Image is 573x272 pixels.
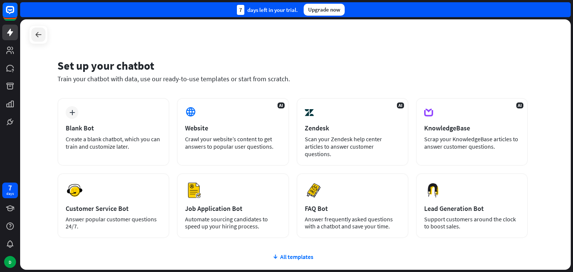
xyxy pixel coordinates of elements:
div: Answer popular customer questions 24/7. [66,216,161,230]
div: Train your chatbot with data, use our ready-to-use templates or start from scratch. [57,75,528,83]
div: Upgrade now [304,4,345,16]
div: FAQ Bot [305,204,400,213]
a: 7 days [2,183,18,198]
div: Website [185,124,281,132]
div: Automate sourcing candidates to speed up your hiring process. [185,216,281,230]
div: days left in your trial. [237,5,298,15]
div: Customer Service Bot [66,204,161,213]
div: KnowledgeBase [424,124,520,132]
span: AI [278,102,285,108]
div: D [4,256,16,268]
div: Answer frequently asked questions with a chatbot and save your time. [305,216,400,230]
div: Crawl your website’s content to get answers to popular user questions. [185,135,281,150]
div: Scan your Zendesk help center articles to answer customer questions. [305,135,400,158]
div: Lead Generation Bot [424,204,520,213]
div: Create a blank chatbot, which you can train and customize later. [66,135,161,150]
span: AI [516,102,523,108]
div: Zendesk [305,124,400,132]
button: Open LiveChat chat widget [6,3,28,25]
div: Support customers around the clock to boost sales. [424,216,520,230]
div: Blank Bot [66,124,161,132]
div: Scrap your KnowledgeBase articles to answer customer questions. [424,135,520,150]
span: AI [397,102,404,108]
div: Set up your chatbot [57,58,528,73]
div: days [6,191,14,196]
div: 7 [237,5,244,15]
i: plus [69,110,75,115]
div: All templates [57,253,528,260]
div: Job Application Bot [185,204,281,213]
div: 7 [8,184,12,191]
